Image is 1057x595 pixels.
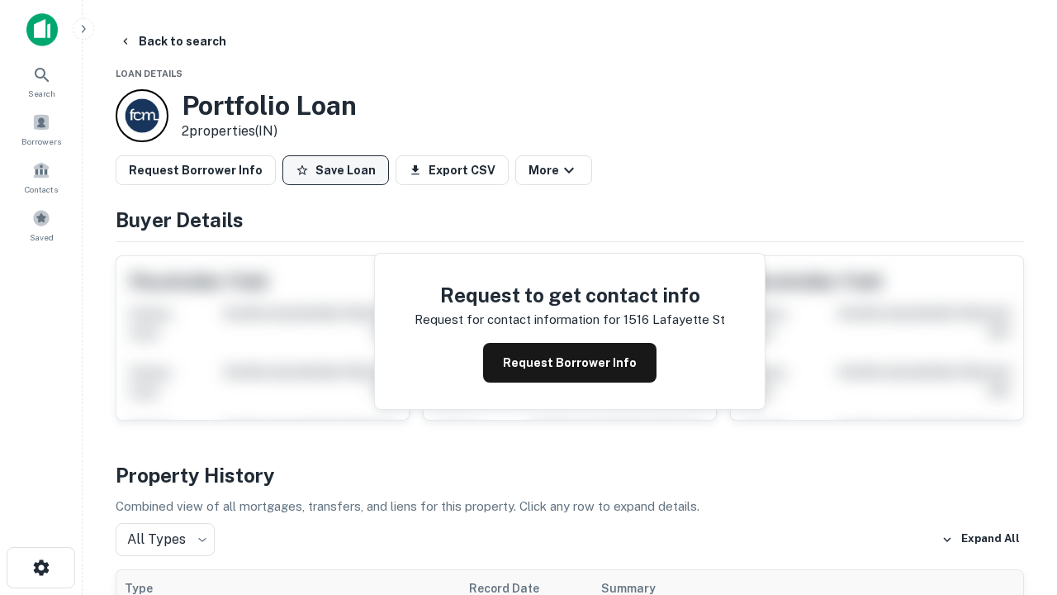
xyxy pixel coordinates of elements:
h4: Property History [116,460,1024,490]
p: 2 properties (IN) [182,121,357,141]
p: 1516 lafayette st [623,310,725,330]
a: Borrowers [5,107,78,151]
button: Expand All [937,527,1024,552]
a: Saved [5,202,78,247]
a: Contacts [5,155,78,199]
p: Request for contact information for [415,310,620,330]
button: Back to search [112,26,233,56]
span: Borrowers [21,135,61,148]
button: Save Loan [282,155,389,185]
span: Loan Details [116,69,182,79]
button: Request Borrower Info [483,343,656,383]
p: Combined view of all mortgages, transfers, and liens for this property. Click any row to expand d... [116,497,1024,516]
h4: Request to get contact info [415,280,725,310]
span: Contacts [25,183,58,196]
span: Search [28,87,55,100]
h3: Portfolio Loan [182,90,357,121]
button: Export CSV [396,155,509,185]
div: All Types [116,523,215,556]
img: capitalize-icon.png [26,13,58,46]
iframe: Chat Widget [974,410,1057,489]
a: Search [5,59,78,103]
button: More [515,155,592,185]
h4: Buyer Details [116,205,1024,235]
span: Saved [30,231,54,244]
button: Request Borrower Info [116,155,276,185]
